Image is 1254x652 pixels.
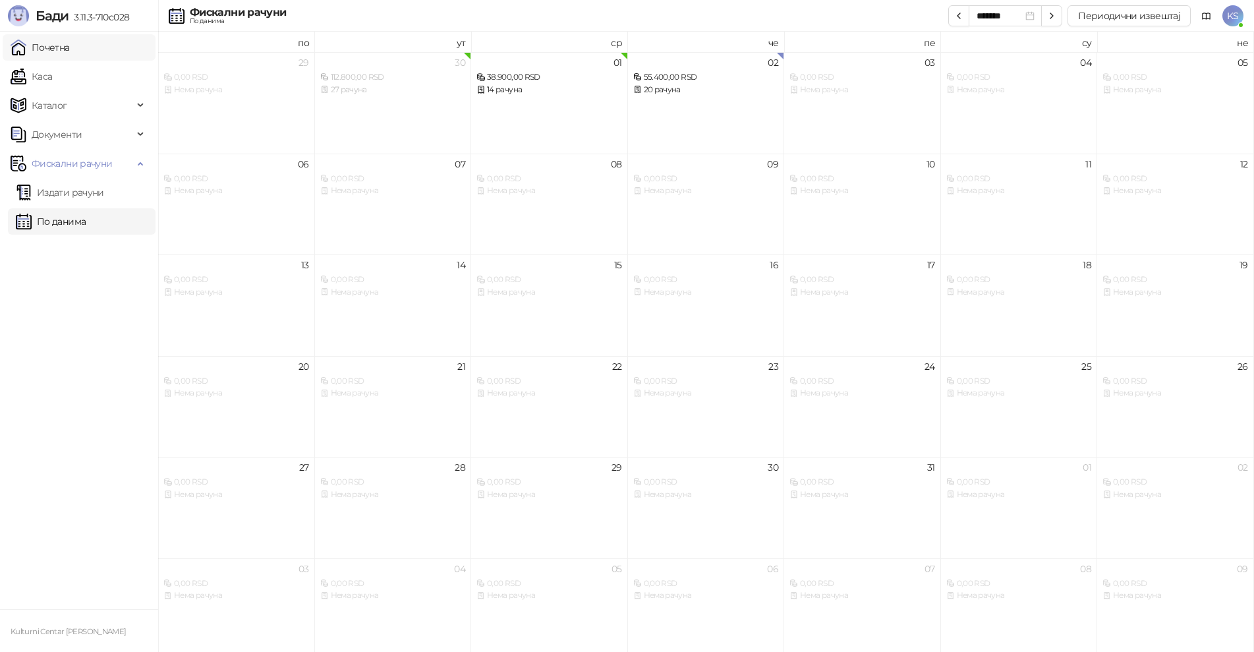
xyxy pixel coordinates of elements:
[789,286,935,299] div: Нема рачуна
[1102,71,1248,84] div: 0,00 RSD
[163,274,309,286] div: 0,00 RSD
[1085,160,1091,169] div: 11
[946,173,1092,185] div: 0,00 RSD
[628,457,785,558] td: 2025-10-30
[1238,463,1248,472] div: 02
[1102,84,1248,96] div: Нема рачуна
[789,274,935,286] div: 0,00 RSD
[767,160,778,169] div: 09
[1238,58,1248,67] div: 05
[320,274,466,286] div: 0,00 RSD
[1102,375,1248,388] div: 0,00 RSD
[320,185,466,197] div: Нема рачуна
[1222,5,1243,26] span: KS
[320,375,466,388] div: 0,00 RSD
[163,185,309,197] div: Нема рачуна
[32,150,112,177] span: Фискални рачуни
[789,489,935,501] div: Нема рачуна
[320,173,466,185] div: 0,00 RSD
[16,179,104,206] a: Издати рачуни
[455,58,465,67] div: 30
[476,185,622,197] div: Нема рачуна
[163,71,309,84] div: 0,00 RSD
[1068,5,1191,26] button: Периодични извештај
[941,32,1098,52] th: су
[1097,457,1254,558] td: 2025-11-02
[471,52,628,154] td: 2025-10-01
[768,58,778,67] div: 02
[476,476,622,489] div: 0,00 RSD
[612,463,622,472] div: 29
[163,387,309,400] div: Нема рачуна
[158,32,315,52] th: по
[476,589,622,602] div: Нема рачуна
[612,362,622,371] div: 22
[633,71,779,84] div: 55.400,00 RSD
[454,564,465,574] div: 04
[633,274,779,286] div: 0,00 RSD
[784,32,941,52] th: пе
[1097,52,1254,154] td: 2025-10-05
[158,254,315,356] td: 2025-10-13
[789,84,935,96] div: Нема рачуна
[320,84,466,96] div: 27 рачуна
[789,589,935,602] div: Нема рачуна
[158,457,315,558] td: 2025-10-27
[628,52,785,154] td: 2025-10-02
[941,356,1098,458] td: 2025-10-25
[628,32,785,52] th: че
[190,18,286,24] div: По данима
[1102,274,1248,286] div: 0,00 RSD
[1240,260,1248,270] div: 19
[946,185,1092,197] div: Нема рачуна
[941,457,1098,558] td: 2025-11-01
[299,463,309,472] div: 27
[476,286,622,299] div: Нема рачуна
[1196,5,1217,26] a: Документација
[476,387,622,400] div: Нема рачуна
[633,84,779,96] div: 20 рачуна
[941,254,1098,356] td: 2025-10-18
[315,356,472,458] td: 2025-10-21
[633,173,779,185] div: 0,00 RSD
[946,375,1092,388] div: 0,00 RSD
[457,362,465,371] div: 21
[476,173,622,185] div: 0,00 RSD
[163,286,309,299] div: Нема рачуна
[320,578,466,590] div: 0,00 RSD
[315,32,472,52] th: ут
[784,356,941,458] td: 2025-10-24
[315,457,472,558] td: 2025-10-28
[1081,362,1091,371] div: 25
[789,173,935,185] div: 0,00 RSD
[633,286,779,299] div: Нема рачуна
[320,387,466,400] div: Нема рачуна
[789,476,935,489] div: 0,00 RSD
[163,578,309,590] div: 0,00 RSD
[946,274,1092,286] div: 0,00 RSD
[299,564,309,574] div: 03
[611,160,622,169] div: 08
[926,160,935,169] div: 10
[1102,589,1248,602] div: Нема рачуна
[628,356,785,458] td: 2025-10-23
[476,71,622,84] div: 38.900,00 RSD
[925,564,935,574] div: 07
[633,387,779,400] div: Нема рачуна
[69,11,129,23] span: 3.11.3-710c028
[190,7,286,18] div: Фискални рачуни
[1102,173,1248,185] div: 0,00 RSD
[946,589,1092,602] div: Нема рачуна
[476,578,622,590] div: 0,00 RSD
[633,185,779,197] div: Нема рачуна
[633,578,779,590] div: 0,00 RSD
[784,154,941,255] td: 2025-10-10
[476,489,622,501] div: Нема рачуна
[614,260,622,270] div: 15
[789,387,935,400] div: Нема рачуна
[941,52,1098,154] td: 2025-10-04
[299,58,309,67] div: 29
[628,254,785,356] td: 2025-10-16
[471,32,628,52] th: ср
[633,375,779,388] div: 0,00 RSD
